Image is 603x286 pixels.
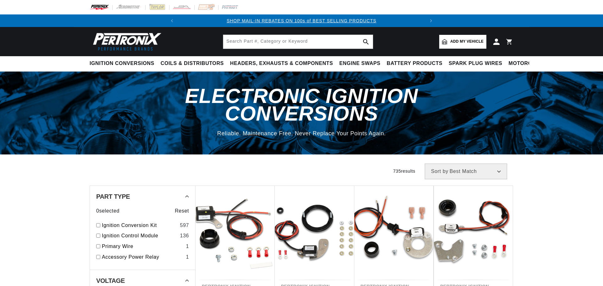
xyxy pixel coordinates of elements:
div: 597 [180,221,189,229]
summary: Headers, Exhausts & Components [227,56,336,71]
span: Battery Products [387,60,442,67]
input: Search Part #, Category or Keyword [223,35,373,49]
span: Spark Plug Wires [449,60,502,67]
span: Part Type [96,193,130,200]
div: Announcement [178,17,425,24]
summary: Engine Swaps [336,56,384,71]
a: Accessory Power Relay [102,253,183,261]
button: Translation missing: en.sections.announcements.next_announcement [425,14,437,27]
span: Ignition Conversions [90,60,154,67]
span: Reset [175,207,189,215]
span: 0 selected [96,207,119,215]
span: Voltage [96,278,125,284]
span: Add my vehicle [450,39,484,45]
span: Reliable. Maintenance Free. Never Replace Your Points Again. [217,130,386,137]
button: Translation missing: en.sections.announcements.previous_announcement [166,14,178,27]
summary: Battery Products [384,56,445,71]
select: Sort by [425,164,507,179]
summary: Ignition Conversions [90,56,158,71]
span: 735 results [393,169,415,174]
a: Ignition Control Module [102,232,177,240]
a: SHOP MAIL-IN REBATES ON 100s of BEST SELLING PRODUCTS [227,18,376,23]
a: Primary Wire [102,242,183,251]
span: Engine Swaps [339,60,380,67]
div: 1 [186,253,189,261]
a: Add my vehicle [439,35,486,49]
span: Headers, Exhausts & Components [230,60,333,67]
summary: Spark Plug Wires [445,56,505,71]
div: 136 [180,232,189,240]
span: Sort by [431,169,448,174]
img: Pertronix [90,31,162,52]
span: Coils & Distributors [161,60,224,67]
summary: Motorcycle [506,56,549,71]
div: 1 of 2 [178,17,425,24]
slideshow-component: Translation missing: en.sections.announcements.announcement_bar [74,14,529,27]
button: search button [359,35,373,49]
span: Electronic Ignition Conversions [185,84,418,125]
a: Ignition Conversion Kit [102,221,177,229]
summary: Coils & Distributors [158,56,227,71]
span: Motorcycle [509,60,546,67]
div: 1 [186,242,189,251]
